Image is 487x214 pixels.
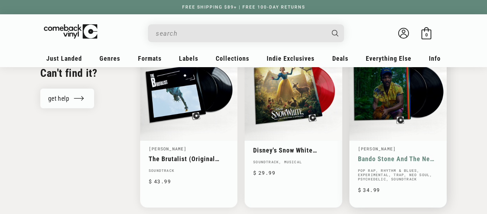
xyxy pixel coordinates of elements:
span: Deals [332,55,348,62]
h2: Can't find it? [40,66,122,80]
span: Collections [216,55,249,62]
span: Everything Else [366,55,411,62]
div: Search [148,24,344,42]
span: Indie Exclusives [267,55,314,62]
span: Info [429,55,441,62]
span: Labels [179,55,198,62]
a: FREE SHIPPING $89+ | FREE 100-DAY RETURNS [175,5,312,10]
a: Disney's Snow White (Original Motion Picture Soundtrack) [253,146,333,154]
span: Just Landed [46,55,82,62]
span: Genres [99,55,120,62]
a: [PERSON_NAME] [358,146,396,151]
button: Search [326,24,345,42]
a: The Brutalist (Original Motion Picture Soundtrack) [149,155,229,163]
a: [PERSON_NAME] [149,146,187,151]
a: Bando Stone And The New World [358,155,438,163]
a: get help [40,89,94,108]
span: 0 [425,32,428,38]
span: Formats [138,55,162,62]
input: When autocomplete results are available use up and down arrows to review and enter to select [156,26,325,41]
